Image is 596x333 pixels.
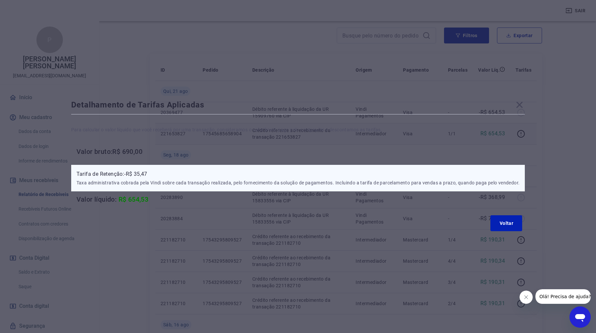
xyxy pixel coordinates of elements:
[76,194,525,205] h6: Valor líquido:
[76,170,520,178] p: Tarifa de Retenção: -R$ 35,47
[76,146,525,157] h6: Valor bruto: R$ 690,00
[119,195,149,203] span: R$ 654,53
[71,126,525,133] p: Para calcular o valor líquido que você receberá por uma transação, consideramos o valor bruto pag...
[76,179,520,186] p: Taxa administrativa cobrada pela Vindi sobre cada transação realizada, pelo fornecimento da soluç...
[535,289,591,304] iframe: Message from company
[570,306,591,328] iframe: Button to launch messaging window
[4,5,56,10] span: Olá! Precisa de ajuda?
[71,100,525,113] div: Detalhamento de Tarifas Aplicadas
[520,291,533,304] iframe: Close message
[490,215,522,231] button: Voltar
